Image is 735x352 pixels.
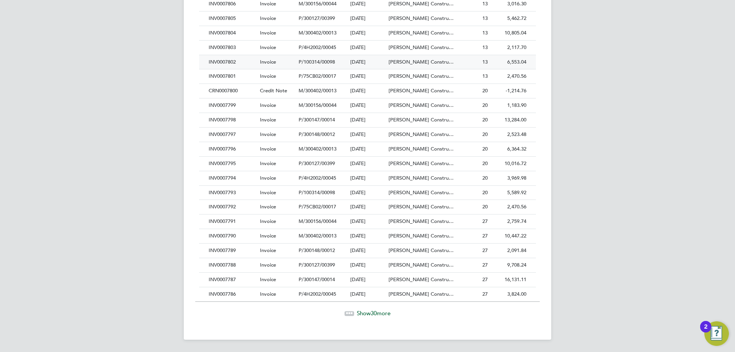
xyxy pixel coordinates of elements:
div: 2,759.74 [490,214,528,229]
div: [DATE] [348,157,387,171]
span: [PERSON_NAME] Constru… [389,175,454,181]
span: [PERSON_NAME] Constru… [389,160,454,167]
span: Invoice [260,160,276,167]
span: [PERSON_NAME] Constru… [389,87,454,94]
span: [PERSON_NAME] Constru… [389,15,454,21]
span: M/300156/00044 [299,218,336,224]
div: INV0007790 [207,229,258,243]
span: M/300156/00044 [299,0,336,7]
span: [PERSON_NAME] Constru… [389,73,454,79]
div: [DATE] [348,128,387,142]
div: 6,364.32 [490,142,528,156]
span: P/4H2002/00045 [299,175,336,181]
div: [DATE] [348,98,387,113]
span: Invoice [260,247,276,254]
span: [PERSON_NAME] Constru… [389,247,454,254]
div: [DATE] [348,186,387,200]
div: [DATE] [348,113,387,127]
div: 2,523.48 [490,128,528,142]
div: INV0007793 [207,186,258,200]
span: 20 [482,87,488,94]
span: 20 [482,146,488,152]
span: P/100314/00098 [299,59,335,65]
div: 3,824.00 [490,287,528,301]
span: Credit Note [260,87,287,94]
span: Invoice [260,262,276,268]
span: Invoice [260,291,276,297]
span: 20 [482,203,488,210]
div: 5,589.92 [490,186,528,200]
span: P/100314/00098 [299,189,335,196]
span: [PERSON_NAME] Constru… [389,29,454,36]
span: 20 [482,116,488,123]
div: [DATE] [348,244,387,258]
span: [PERSON_NAME] Constru… [389,116,454,123]
span: Invoice [260,29,276,36]
div: INV0007798 [207,113,258,127]
span: P/300147/00014 [299,116,335,123]
span: [PERSON_NAME] Constru… [389,262,454,268]
span: 20 [482,189,488,196]
span: 20 [482,160,488,167]
span: Invoice [260,59,276,65]
span: [PERSON_NAME] Constru… [389,189,454,196]
span: P/4H2002/00045 [299,291,336,297]
span: Invoice [260,15,276,21]
span: 27 [482,276,488,283]
span: 13 [482,0,488,7]
span: 13 [482,44,488,51]
div: INV0007799 [207,98,258,113]
span: M/300402/00013 [299,232,336,239]
span: M/300402/00013 [299,87,336,94]
span: Invoice [260,232,276,239]
span: 27 [482,232,488,239]
div: 2,470.56 [490,200,528,214]
div: INV0007802 [207,55,258,69]
div: 2 [704,327,707,337]
div: [DATE] [348,142,387,156]
span: [PERSON_NAME] Constru… [389,276,454,283]
div: 2,091.84 [490,244,528,258]
span: 27 [482,247,488,254]
div: [DATE] [348,287,387,301]
div: INV0007789 [207,244,258,258]
div: [DATE] [348,258,387,272]
span: P/300127/00399 [299,15,335,21]
span: M/300402/00013 [299,146,336,152]
span: 13 [482,15,488,21]
div: 2,470.56 [490,69,528,83]
span: Invoice [260,146,276,152]
div: [DATE] [348,55,387,69]
span: P/75CB02/00017 [299,203,336,210]
div: 10,447.22 [490,229,528,243]
span: 30 [371,309,377,317]
div: [DATE] [348,171,387,185]
div: INV0007804 [207,26,258,40]
span: 27 [482,291,488,297]
div: [DATE] [348,69,387,83]
div: [DATE] [348,229,387,243]
div: [DATE] [348,84,387,98]
div: [DATE] [348,11,387,26]
span: P/300127/00399 [299,262,335,268]
span: [PERSON_NAME] Constru… [389,218,454,224]
span: [PERSON_NAME] Constru… [389,59,454,65]
div: INV0007796 [207,142,258,156]
span: P/75CB02/00017 [299,73,336,79]
span: 27 [482,262,488,268]
div: INV0007803 [207,41,258,55]
span: 13 [482,73,488,79]
span: Invoice [260,203,276,210]
span: 13 [482,29,488,36]
div: [DATE] [348,273,387,287]
div: 10,016.72 [490,157,528,171]
span: 20 [482,175,488,181]
div: 10,805.04 [490,26,528,40]
div: INV0007795 [207,157,258,171]
span: P/300127/00399 [299,160,335,167]
div: 6,553.04 [490,55,528,69]
span: [PERSON_NAME] Constru… [389,203,454,210]
span: 20 [482,131,488,138]
span: P/4H2002/00045 [299,44,336,51]
span: [PERSON_NAME] Constru… [389,291,454,297]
